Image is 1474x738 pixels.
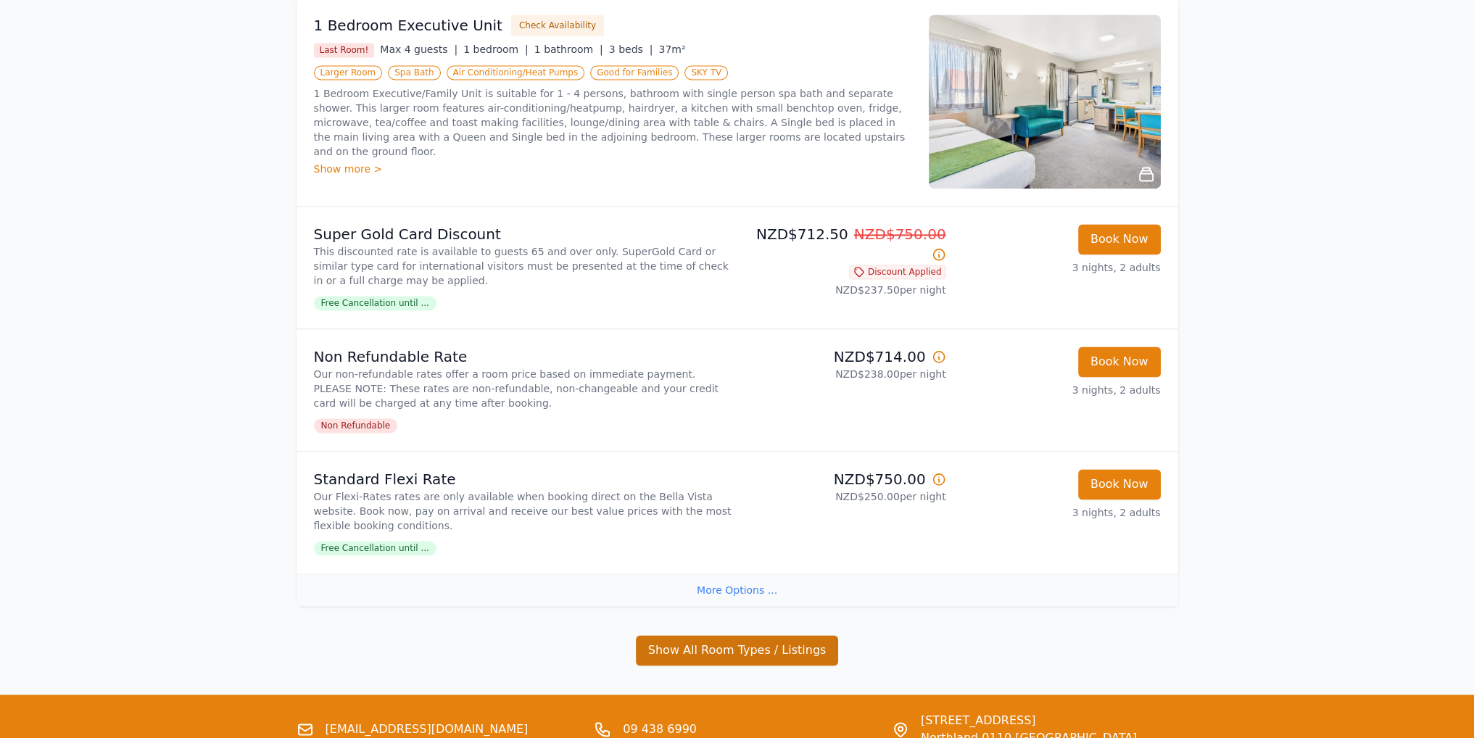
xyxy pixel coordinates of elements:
[314,296,436,310] span: Free Cancellation until ...
[1078,469,1161,499] button: Book Now
[743,367,946,381] p: NZD$238.00 per night
[380,43,457,55] span: Max 4 guests |
[623,721,697,738] a: 09 438 6990
[958,505,1161,520] p: 3 nights, 2 adults
[447,65,585,80] span: Air Conditioning/Heat Pumps
[590,65,679,80] span: Good for Families
[684,65,728,80] span: SKY TV
[388,65,440,80] span: Spa Bath
[463,43,529,55] span: 1 bedroom |
[743,469,946,489] p: NZD$750.00
[314,65,383,80] span: Larger Room
[658,43,685,55] span: 37m²
[326,721,529,738] a: [EMAIL_ADDRESS][DOMAIN_NAME]
[511,14,604,36] button: Check Availability
[1078,347,1161,377] button: Book Now
[609,43,653,55] span: 3 beds |
[314,162,911,176] div: Show more >
[314,489,732,533] p: Our Flexi-Rates rates are only available when booking direct on the Bella Vista website. Book now...
[921,712,1137,729] span: [STREET_ADDRESS]
[297,573,1178,606] div: More Options ...
[743,224,946,265] p: NZD$712.50
[314,418,398,433] span: Non Refundable
[314,43,375,57] span: Last Room!
[743,489,946,504] p: NZD$250.00 per night
[743,347,946,367] p: NZD$714.00
[314,367,732,410] p: Our non-refundable rates offer a room price based on immediate payment. PLEASE NOTE: These rates ...
[314,15,502,36] h3: 1 Bedroom Executive Unit
[743,283,946,297] p: NZD$237.50 per night
[314,541,436,555] span: Free Cancellation until ...
[314,86,911,159] p: 1 Bedroom Executive/Family Unit is suitable for 1 - 4 persons, bathroom with single person spa ba...
[854,225,946,243] span: NZD$750.00
[1078,224,1161,254] button: Book Now
[314,347,732,367] p: Non Refundable Rate
[534,43,603,55] span: 1 bathroom |
[314,224,732,244] p: Super Gold Card Discount
[636,635,839,666] button: Show All Room Types / Listings
[314,469,732,489] p: Standard Flexi Rate
[849,265,946,279] span: Discount Applied
[314,244,732,288] p: This discounted rate is available to guests 65 and over only. SuperGold Card or similar type card...
[958,383,1161,397] p: 3 nights, 2 adults
[958,260,1161,275] p: 3 nights, 2 adults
